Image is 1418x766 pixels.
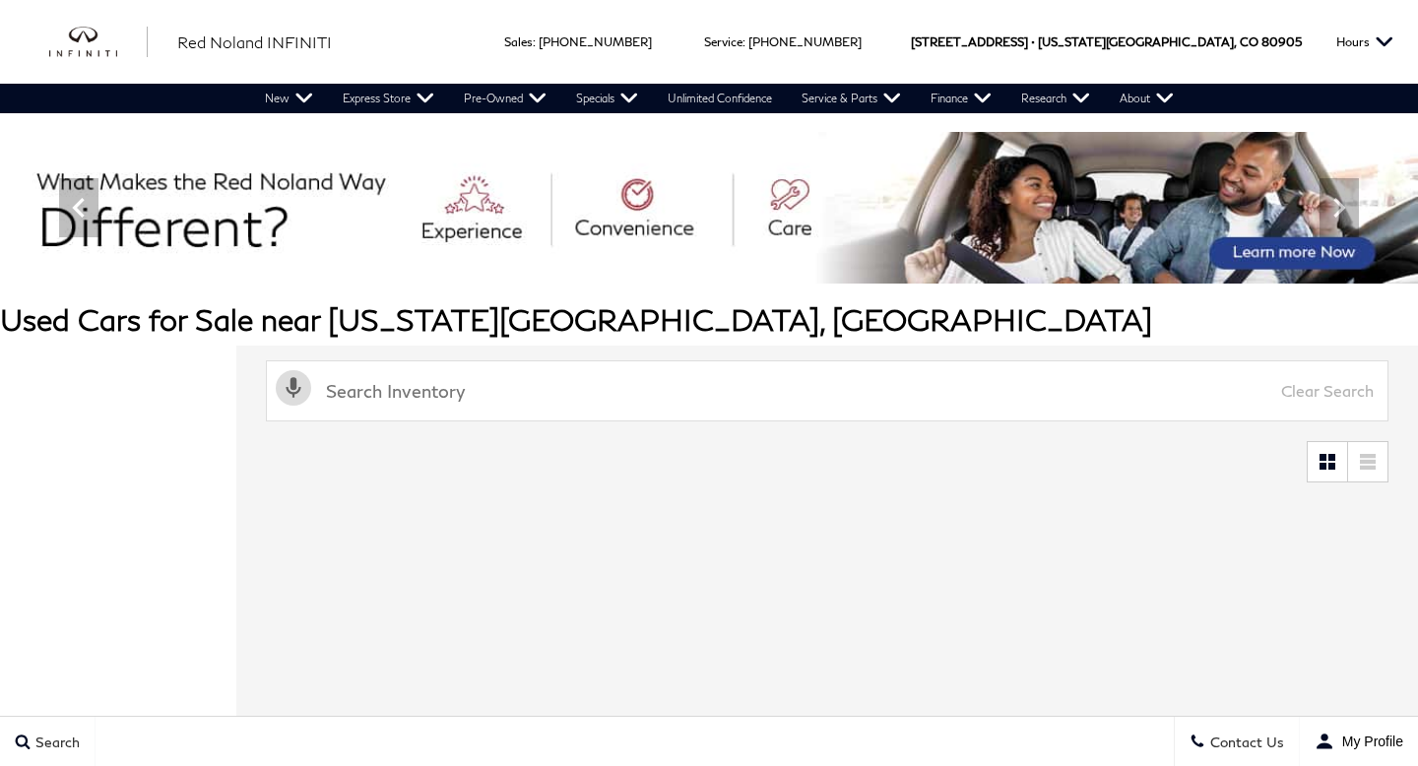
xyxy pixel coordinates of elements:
[1105,84,1189,113] a: About
[177,31,332,54] a: Red Noland INFINITI
[658,247,677,267] span: Go to slide 1
[276,370,311,406] svg: Click to toggle on voice search
[1006,84,1105,113] a: Research
[266,360,1388,421] input: Search Inventory
[31,734,80,750] span: Search
[1205,734,1284,750] span: Contact Us
[742,34,745,49] span: :
[787,84,916,113] a: Service & Parts
[449,84,561,113] a: Pre-Owned
[533,34,536,49] span: :
[1334,734,1403,749] span: My Profile
[250,84,1189,113] nav: Main Navigation
[539,34,652,49] a: [PHONE_NUMBER]
[250,84,328,113] a: New
[741,247,760,267] span: Go to slide 4
[177,32,332,51] span: Red Noland INFINITI
[1300,717,1418,766] button: Open user profile menu
[653,84,787,113] a: Unlimited Confidence
[704,34,742,49] span: Service
[49,27,148,58] a: infiniti
[561,84,653,113] a: Specials
[713,247,733,267] span: Go to slide 3
[685,247,705,267] span: Go to slide 2
[328,84,449,113] a: Express Store
[748,34,862,49] a: [PHONE_NUMBER]
[504,34,533,49] span: Sales
[916,84,1006,113] a: Finance
[911,34,1302,49] a: [STREET_ADDRESS] • [US_STATE][GEOGRAPHIC_DATA], CO 80905
[1320,178,1359,237] div: Next
[49,27,148,58] img: INFINITI
[59,178,98,237] div: Previous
